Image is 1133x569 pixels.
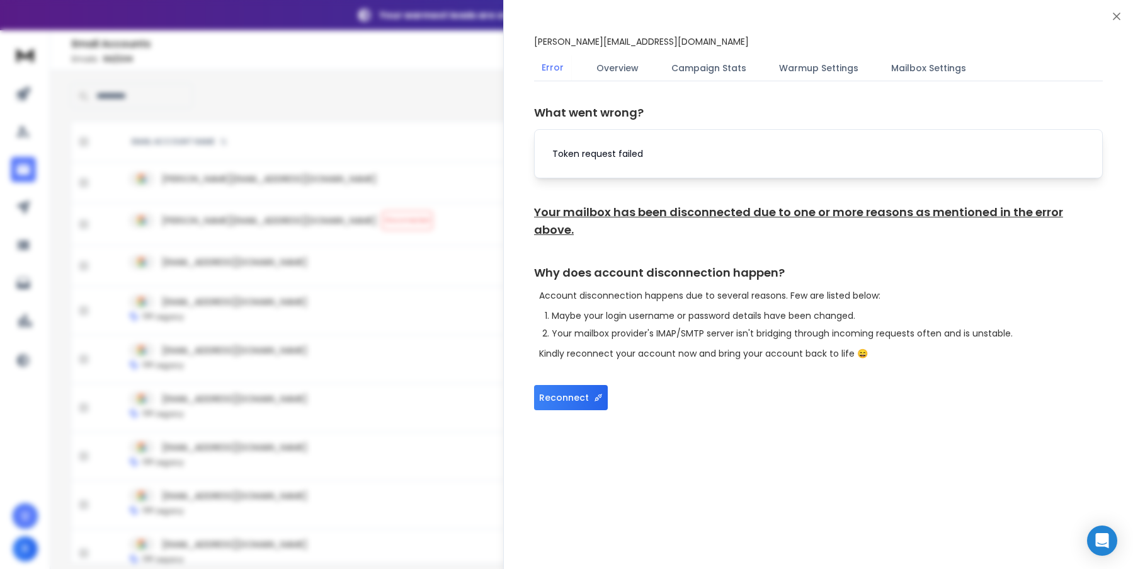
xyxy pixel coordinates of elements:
[534,104,1103,122] h1: What went wrong?
[534,35,749,48] p: [PERSON_NAME][EMAIL_ADDRESS][DOMAIN_NAME]
[771,54,866,82] button: Warmup Settings
[539,289,1103,302] p: Account disconnection happens due to several reasons. Few are listed below:
[552,147,1085,160] p: Token request failed
[664,54,754,82] button: Campaign Stats
[552,327,1103,340] li: Your mailbox provider's IMAP/SMTP server isn't bridging through incoming requests often and is un...
[1087,526,1117,556] div: Open Intercom Messenger
[534,204,1103,239] h1: Your mailbox has been disconnected due to one or more reasons as mentioned in the error above.
[552,309,1103,322] li: Maybe your login username or password details have been changed.
[534,264,1103,282] h1: Why does account disconnection happen?
[589,54,646,82] button: Overview
[534,385,608,410] button: Reconnect
[534,54,571,83] button: Error
[884,54,974,82] button: Mailbox Settings
[539,347,1103,360] p: Kindly reconnect your account now and bring your account back to life 😄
